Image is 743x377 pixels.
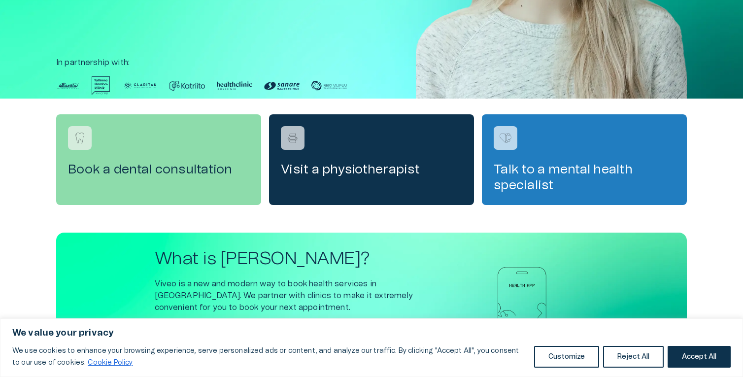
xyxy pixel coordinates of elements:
a: Navigate to service booking [56,114,261,205]
img: Partner logo [264,76,300,95]
img: Partner logo [217,76,252,95]
p: Viveo is a new and modern way to book health services in [GEOGRAPHIC_DATA]. We partner with clini... [155,278,416,313]
a: Navigate to service booking [269,114,474,205]
img: Partner logo [311,76,347,95]
img: Talk to a mental health specialist logo [498,131,513,145]
button: Accept All [668,346,731,368]
a: Navigate to service booking [482,114,687,205]
img: Partner logo [169,76,205,95]
h2: What is [PERSON_NAME]? [155,248,416,270]
h4: Visit a physiotherapist [281,162,462,177]
button: Reject All [603,346,664,368]
img: Book a dental consultation logo [72,131,87,145]
button: Customize [534,346,599,368]
img: Partner logo [56,76,80,95]
img: Partner logo [122,76,158,95]
p: We value your privacy [12,327,731,339]
h4: Talk to a mental health specialist [494,162,675,193]
h4: Book a dental consultation [68,162,249,177]
img: Visit a physiotherapist logo [285,131,300,145]
p: We use cookies to enhance your browsing experience, serve personalized ads or content, and analyz... [12,345,527,369]
a: Cookie Policy [87,359,133,367]
p: In partnership with : [56,57,687,69]
span: Help [50,8,65,16]
img: Partner logo [92,76,110,95]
